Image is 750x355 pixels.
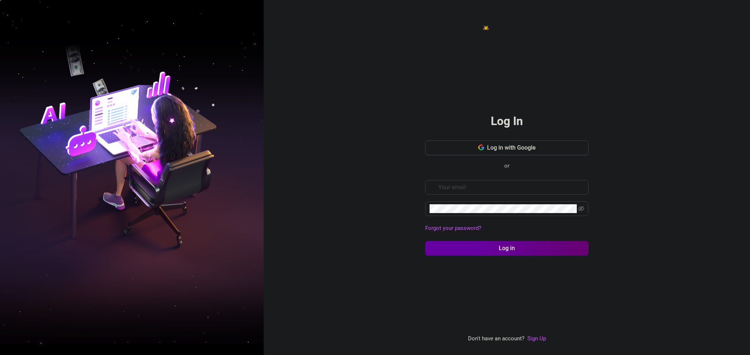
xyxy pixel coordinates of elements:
[483,25,531,31] img: logo-BBDzfeDw.svg
[438,183,584,192] input: Your email
[487,144,536,151] span: Log in with Google
[468,334,524,343] span: Don't have an account?
[491,114,523,129] h2: Log In
[499,245,515,252] span: Log in
[527,335,546,342] a: Sign Up
[425,225,481,231] a: Forgot your password?
[425,140,589,155] button: Log in with Google
[425,241,589,256] button: Log in
[425,224,589,233] a: Forgot your password?
[578,206,584,212] span: eye-invisible
[527,334,546,343] a: Sign Up
[504,162,509,169] span: or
